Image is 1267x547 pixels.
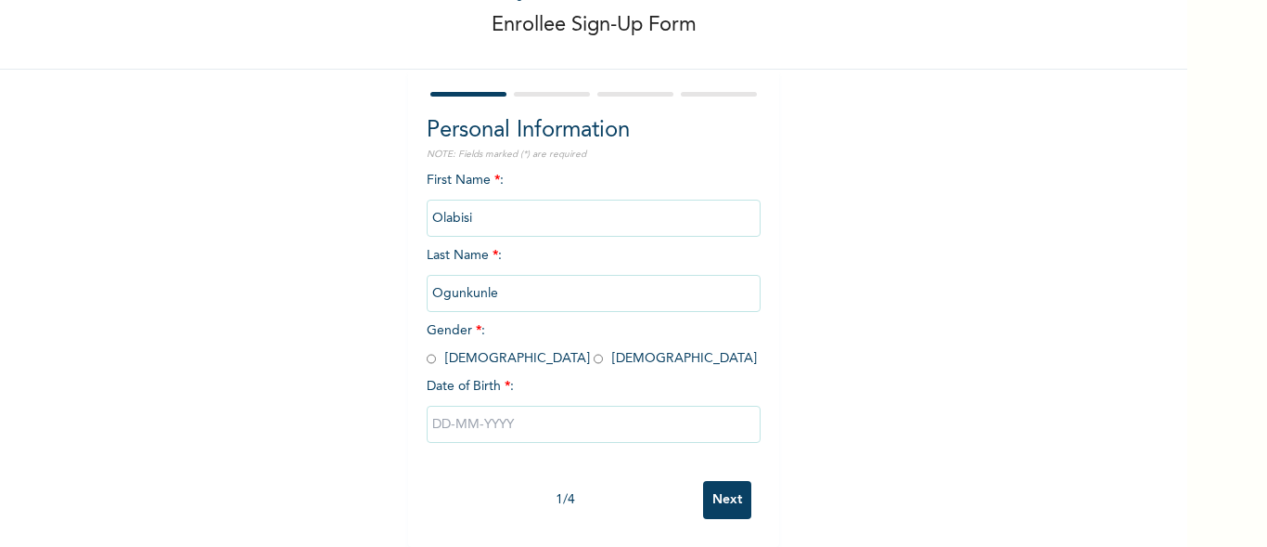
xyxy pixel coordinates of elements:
input: DD-MM-YYYY [427,406,761,443]
p: Enrollee Sign-Up Form [492,10,697,41]
span: First Name : [427,174,761,225]
input: Enter your last name [427,275,761,312]
div: 1 / 4 [427,490,703,510]
input: Next [703,481,751,519]
input: Enter your first name [427,200,761,237]
span: Last Name : [427,249,761,300]
span: Gender : [DEMOGRAPHIC_DATA] [DEMOGRAPHIC_DATA] [427,324,757,365]
span: Date of Birth : [427,377,514,397]
p: NOTE: Fields marked (*) are required [427,148,761,162]
h2: Personal Information [427,114,761,148]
